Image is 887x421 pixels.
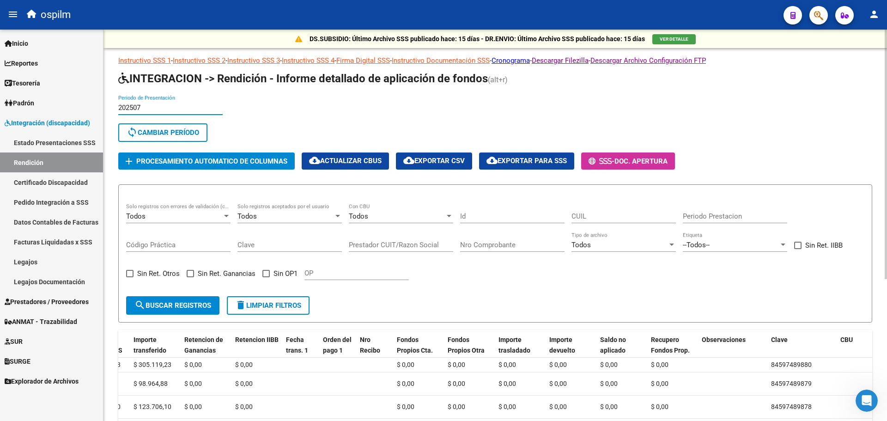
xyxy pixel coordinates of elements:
[702,336,746,343] span: Observaciones
[235,361,253,368] span: $ 0,00
[231,330,282,371] datatable-header-cell: Retencion IIBB
[448,403,465,410] span: $ 0,00
[7,9,18,20] mat-icon: menu
[5,297,89,307] span: Prestadores / Proveedores
[5,78,40,88] span: Tesorería
[286,336,308,354] span: Fecha trans. 1
[127,127,138,138] mat-icon: sync
[614,157,668,165] span: Doc. Apertura
[184,336,223,354] span: Retencion de Ganancias
[181,330,231,371] datatable-header-cell: Retencion de Ganancias
[549,336,584,365] span: Importe devuelto Cuenta SSS
[136,157,287,165] span: Procesamiento automatico de columnas
[134,380,168,387] span: $ 98.964,88
[310,34,645,44] p: DS.SUBSIDIO: Último Archivo SSS publicado hace: 15 días - DR.ENVIO: Último Archivo SSS publicado ...
[323,336,352,354] span: Orden del pago 1
[397,380,414,387] span: $ 0,00
[532,56,589,65] a: Descargar Filezilla
[282,330,319,371] datatable-header-cell: Fecha trans. 1
[498,336,530,354] span: Importe trasladado
[309,157,382,165] span: Actualizar CBUs
[41,5,71,25] span: ospilm
[600,403,618,410] span: $ 0,00
[137,268,180,279] span: Sin Ret. Otros
[651,361,668,368] span: $ 0,00
[840,336,853,343] span: CBU
[498,403,516,410] span: $ 0,00
[237,212,257,220] span: Todos
[273,268,298,279] span: Sin OP1
[235,336,279,343] span: Retencion IIBB
[651,380,668,387] span: $ 0,00
[444,330,495,371] datatable-header-cell: Fondos Propios Otra Cta.
[589,157,614,165] span: -
[126,212,146,220] span: Todos
[869,9,880,20] mat-icon: person
[235,380,253,387] span: $ 0,00
[5,38,28,49] span: Inicio
[173,56,225,65] a: Instructivo SSS 2
[652,34,696,44] button: VER DETALLE
[651,336,690,354] span: Recupero Fondos Prop.
[397,336,433,365] span: Fondos Propios Cta. Disca.
[403,155,414,166] mat-icon: cloud_download
[5,98,34,108] span: Padrón
[596,330,647,371] datatable-header-cell: Saldo no aplicado
[397,403,414,410] span: $ 0,00
[492,56,530,65] a: Cronograma
[600,336,626,354] span: Saldo no aplicado
[771,380,812,387] span: 84597489879
[235,403,253,410] span: $ 0,00
[805,240,843,251] span: Sin Ret. IIBB
[118,56,171,65] a: Instructivo SSS 1
[549,380,567,387] span: $ 0,00
[5,356,30,366] span: SURGE
[495,330,546,371] datatable-header-cell: Importe trasladado
[771,361,812,368] span: 84597489880
[235,301,301,310] span: Limpiar filtros
[127,128,199,137] span: Cambiar Período
[549,361,567,368] span: $ 0,00
[302,153,389,170] button: Actualizar CBUs
[360,336,380,354] span: Nro Recibo
[397,361,414,368] span: $ 0,00
[448,336,485,365] span: Fondos Propios Otra Cta.
[5,336,23,347] span: SUR
[771,403,812,410] span: 84597489878
[123,156,134,167] mat-icon: add
[683,241,710,249] span: --Todos--
[660,37,688,42] span: VER DETALLE
[198,268,255,279] span: Sin Ret. Ganancias
[5,376,79,386] span: Explorador de Archivos
[118,123,207,142] button: Cambiar Período
[118,153,295,170] button: Procesamiento automatico de columnas
[448,361,465,368] span: $ 0,00
[479,153,574,170] button: Exportar para SSS
[356,330,393,371] datatable-header-cell: Nro Recibo
[134,403,171,410] span: $ 123.706,10
[235,299,246,311] mat-icon: delete
[130,330,181,371] datatable-header-cell: Importe transferido
[134,299,146,311] mat-icon: search
[856,390,878,412] iframe: Intercom live chat
[184,361,202,368] span: $ 0,00
[488,75,508,84] span: (alt+r)
[448,380,465,387] span: $ 0,00
[486,155,498,166] mat-icon: cloud_download
[5,58,38,68] span: Reportes
[698,330,767,371] datatable-header-cell: Observaciones
[403,157,465,165] span: Exportar CSV
[134,336,166,354] span: Importe transferido
[486,157,567,165] span: Exportar para SSS
[771,336,788,343] span: Clave
[349,212,368,220] span: Todos
[393,330,444,371] datatable-header-cell: Fondos Propios Cta. Disca.
[590,56,706,65] a: Descargar Archivo Configuración FTP
[651,403,668,410] span: $ 0,00
[396,153,472,170] button: Exportar CSV
[126,296,219,315] button: Buscar registros
[392,56,490,65] a: Instructivo Documentación SSS
[184,380,202,387] span: $ 0,00
[581,153,675,170] button: -Doc. Apertura
[134,361,171,368] span: $ 305.119,23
